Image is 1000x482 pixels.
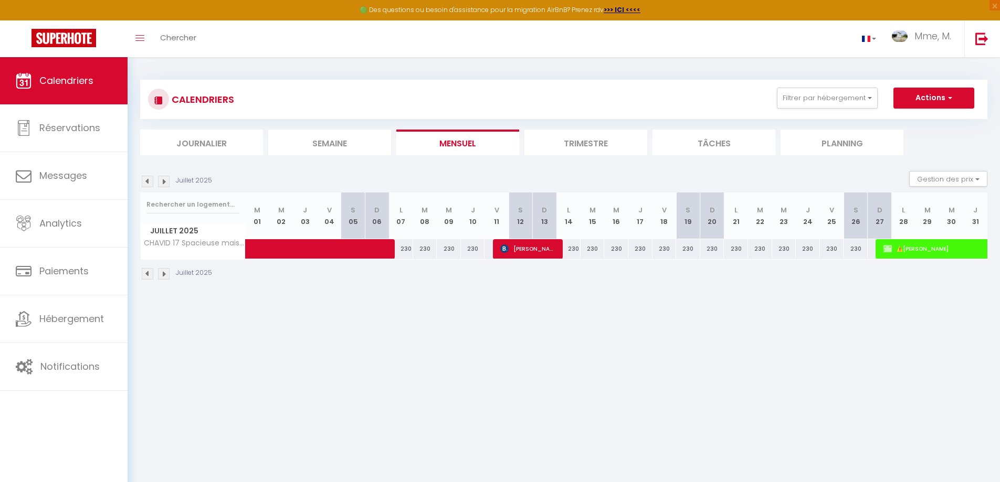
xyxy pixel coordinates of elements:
[246,192,270,239] th: 01
[446,205,452,215] abbr: M
[892,30,908,42] img: ...
[437,239,461,259] div: 230
[39,312,104,325] span: Hébergement
[915,192,940,239] th: 29
[676,192,700,239] th: 19
[39,169,87,182] span: Messages
[254,205,260,215] abbr: M
[278,205,285,215] abbr: M
[806,205,810,215] abbr: J
[676,239,700,259] div: 230
[396,130,519,155] li: Mensuel
[341,192,365,239] th: 05
[820,192,844,239] th: 25
[471,205,475,215] abbr: J
[652,130,775,155] li: Tâches
[518,205,523,215] abbr: S
[39,264,89,277] span: Paiements
[389,192,413,239] th: 07
[581,239,605,259] div: 230
[686,205,690,215] abbr: S
[748,239,772,259] div: 230
[772,239,796,259] div: 230
[724,192,748,239] th: 21
[399,205,403,215] abbr: L
[461,192,485,239] th: 10
[422,205,428,215] abbr: M
[892,192,916,239] th: 28
[533,192,557,239] th: 13
[604,5,640,14] a: >>> ICI <<<<
[914,29,951,42] span: Mme, M.
[924,205,931,215] abbr: M
[590,205,596,215] abbr: M
[176,176,212,186] p: Juillet 2025
[902,205,905,215] abbr: L
[975,32,988,45] img: logout
[160,32,196,43] span: Chercher
[268,130,391,155] li: Semaine
[152,20,204,57] a: Chercher
[542,205,547,215] abbr: D
[556,239,581,259] div: 230
[772,192,796,239] th: 23
[413,239,437,259] div: 230
[169,88,234,111] h3: CALENDRIERS
[652,192,677,239] th: 18
[40,360,100,373] span: Notifications
[39,121,100,134] span: Réservations
[494,205,499,215] abbr: V
[581,192,605,239] th: 15
[509,192,533,239] th: 12
[796,192,820,239] th: 24
[893,88,974,109] button: Actions
[141,223,245,239] span: Juillet 2025
[39,74,93,87] span: Calendriers
[39,217,82,230] span: Analytics
[781,130,903,155] li: Planning
[628,239,652,259] div: 230
[146,195,239,214] input: Rechercher un logement...
[777,88,878,109] button: Filtrer par hébergement
[877,205,882,215] abbr: D
[365,192,389,239] th: 06
[31,29,96,47] img: Super Booking
[374,205,380,215] abbr: D
[437,192,461,239] th: 09
[500,239,556,259] span: [PERSON_NAME]
[351,205,355,215] abbr: S
[628,192,652,239] th: 17
[700,192,724,239] th: 20
[829,205,834,215] abbr: V
[303,205,307,215] abbr: J
[748,192,772,239] th: 22
[940,192,964,239] th: 30
[604,239,628,259] div: 230
[662,205,667,215] abbr: V
[868,192,892,239] th: 27
[293,192,318,239] th: 03
[556,192,581,239] th: 14
[724,239,748,259] div: 230
[567,205,570,215] abbr: L
[796,239,820,259] div: 230
[734,205,738,215] abbr: L
[638,205,643,215] abbr: J
[973,205,977,215] abbr: J
[604,192,628,239] th: 16
[269,192,293,239] th: 02
[140,130,263,155] li: Journalier
[413,192,437,239] th: 08
[854,205,858,215] abbr: S
[652,239,677,259] div: 230
[317,192,341,239] th: 04
[844,239,868,259] div: 230
[820,239,844,259] div: 230
[781,205,787,215] abbr: M
[757,205,763,215] abbr: M
[949,205,955,215] abbr: M
[461,239,485,259] div: 230
[524,130,647,155] li: Trimestre
[884,20,964,57] a: ... Mme, M.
